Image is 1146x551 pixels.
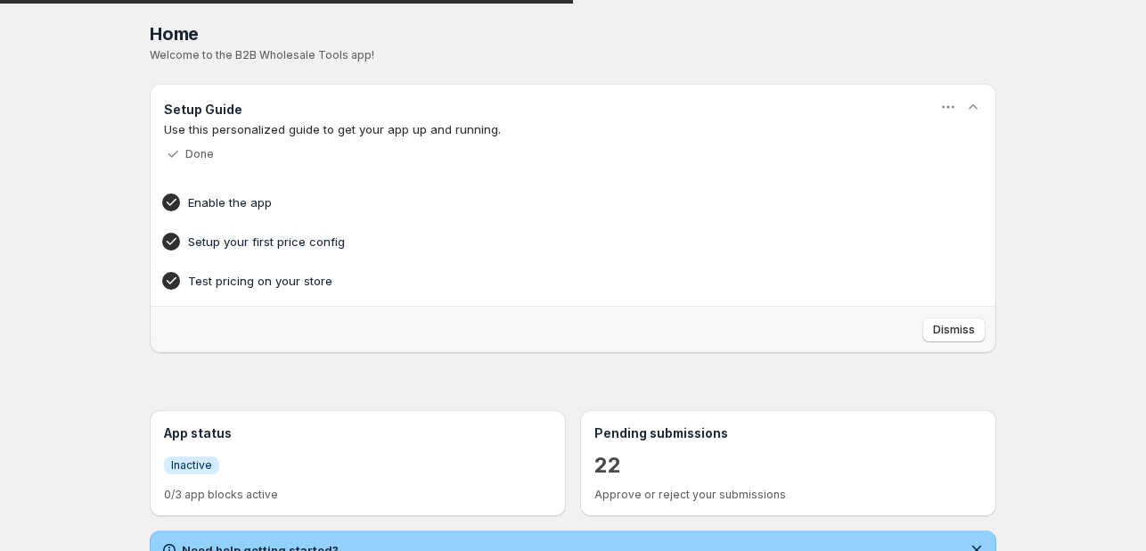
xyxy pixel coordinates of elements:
[594,488,982,502] p: Approve or reject your submissions
[164,101,242,119] h3: Setup Guide
[188,272,903,290] h4: Test pricing on your store
[922,317,986,342] button: Dismiss
[594,451,621,480] a: 22
[185,147,214,161] p: Done
[188,233,903,251] h4: Setup your first price config
[150,23,199,45] span: Home
[594,424,982,442] h3: Pending submissions
[933,323,975,337] span: Dismiss
[150,48,996,62] p: Welcome to the B2B Wholesale Tools app!
[164,424,552,442] h3: App status
[164,488,552,502] p: 0/3 app blocks active
[164,456,219,474] a: InfoInactive
[171,458,212,473] span: Inactive
[188,193,903,211] h4: Enable the app
[164,120,982,138] p: Use this personalized guide to get your app up and running.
